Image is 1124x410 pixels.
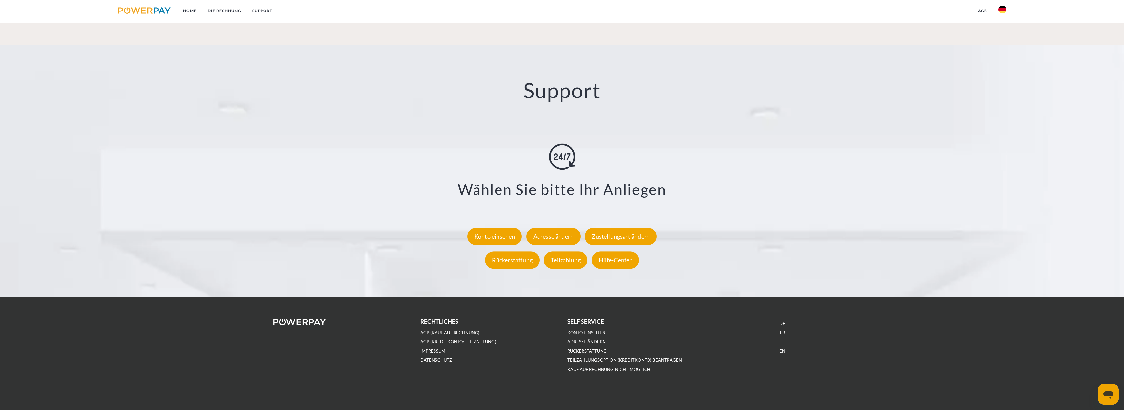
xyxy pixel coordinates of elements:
[483,256,541,264] a: Rückerstattung
[567,330,606,335] a: Konto einsehen
[780,339,784,345] a: IT
[567,318,604,325] b: self service
[972,5,993,17] a: agb
[779,348,785,354] a: EN
[64,180,1060,199] h3: Wählen Sie bitte Ihr Anliegen
[178,5,202,17] a: Home
[998,6,1006,13] img: de
[567,339,606,345] a: Adresse ändern
[420,339,496,345] a: AGB (Kreditkonto/Teilzahlung)
[466,233,524,240] a: Konto einsehen
[485,251,540,269] div: Rückerstattung
[544,251,587,269] div: Teilzahlung
[592,251,639,269] div: Hilfe-Center
[780,330,785,335] a: FR
[549,143,575,170] img: online-shopping.svg
[585,228,657,245] div: Zustellungsart ändern
[420,357,452,363] a: DATENSCHUTZ
[273,319,326,325] img: logo-powerpay-white.svg
[420,348,446,354] a: IMPRESSUM
[542,256,589,264] a: Teilzahlung
[420,330,480,335] a: AGB (Kauf auf Rechnung)
[467,228,522,245] div: Konto einsehen
[1098,384,1119,405] iframe: Schaltfläche zum Öffnen des Messaging-Fensters
[779,321,785,326] a: DE
[583,233,658,240] a: Zustellungsart ändern
[567,357,682,363] a: Teilzahlungsoption (KREDITKONTO) beantragen
[525,233,583,240] a: Adresse ändern
[118,7,171,14] img: logo-powerpay.svg
[567,348,607,354] a: Rückerstattung
[56,77,1068,103] h2: Support
[247,5,278,17] a: SUPPORT
[202,5,247,17] a: DIE RECHNUNG
[526,228,581,245] div: Adresse ändern
[567,367,651,372] a: Kauf auf Rechnung nicht möglich
[590,256,640,264] a: Hilfe-Center
[420,318,458,325] b: rechtliches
